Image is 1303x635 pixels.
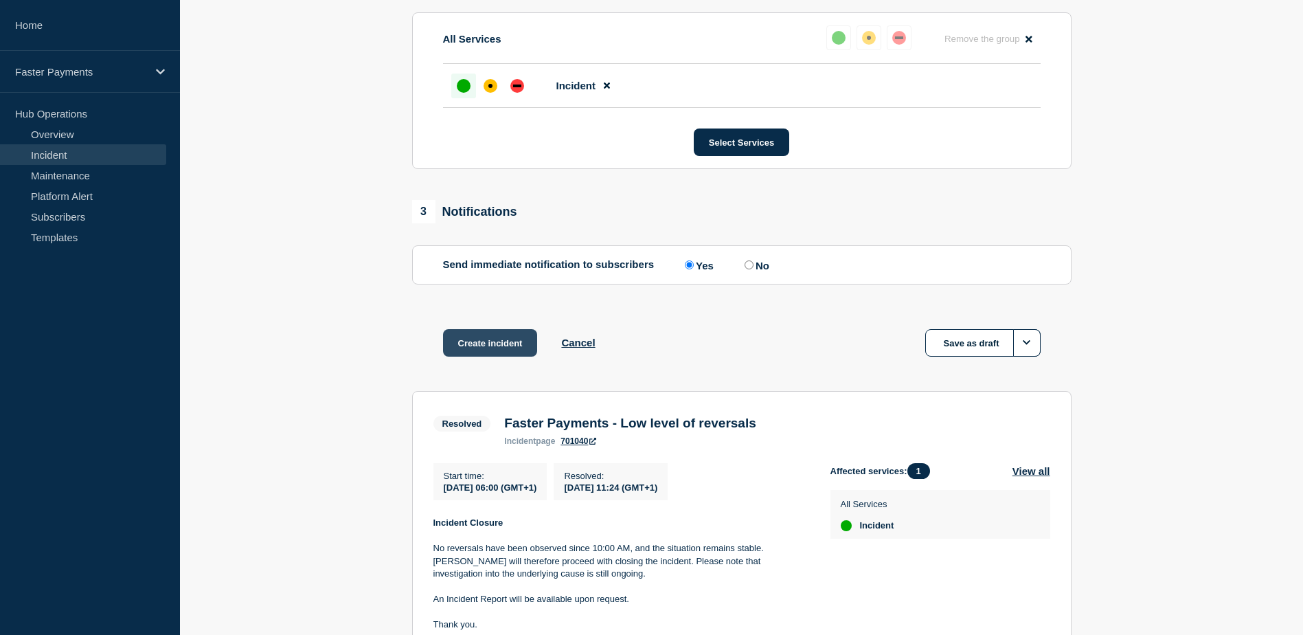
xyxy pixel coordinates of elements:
button: Create incident [443,329,538,357]
div: down [892,31,906,45]
div: Send immediate notification to subscribers [443,258,1041,271]
p: Faster Payments [15,66,147,78]
button: Cancel [561,337,595,348]
label: Yes [681,258,714,271]
button: down [887,25,911,50]
p: Thank you. [433,619,808,631]
div: up [457,79,471,93]
label: No [741,258,769,271]
div: affected [484,79,497,93]
span: [DATE] 06:00 (GMT+1) [444,482,537,493]
strong: Incident Closure [433,517,503,528]
p: All Services [841,499,894,509]
span: incident [504,436,536,446]
p: No reversals have been observed since 10:00 AM, and the situation remains stable. [PERSON_NAME] w... [433,542,808,580]
span: Affected services: [830,463,937,479]
span: Resolved [433,416,491,432]
button: up [826,25,851,50]
button: View all [1012,463,1050,479]
button: Save as draft [925,329,1041,357]
div: affected [862,31,876,45]
div: Notifications [412,200,517,223]
div: up [832,31,846,45]
span: Incident [556,80,596,91]
input: No [745,260,754,269]
p: All Services [443,33,501,45]
input: Yes [685,260,694,269]
span: [DATE] 11:24 (GMT+1) [564,482,657,493]
p: page [504,436,555,446]
h3: Faster Payments - Low level of reversals [504,416,756,431]
p: Send immediate notification to subscribers [443,258,655,271]
div: up [841,520,852,531]
span: Incident [860,520,894,531]
span: 3 [412,200,435,223]
div: down [510,79,524,93]
p: Start time : [444,471,537,481]
a: 701040 [560,436,596,446]
p: Resolved : [564,471,657,481]
button: Options [1013,329,1041,357]
button: affected [857,25,881,50]
button: Select Services [694,129,789,156]
p: An Incident Report will be available upon request. [433,593,808,605]
button: Remove the group [936,25,1041,52]
span: 1 [907,463,930,479]
span: Remove the group [944,34,1020,44]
